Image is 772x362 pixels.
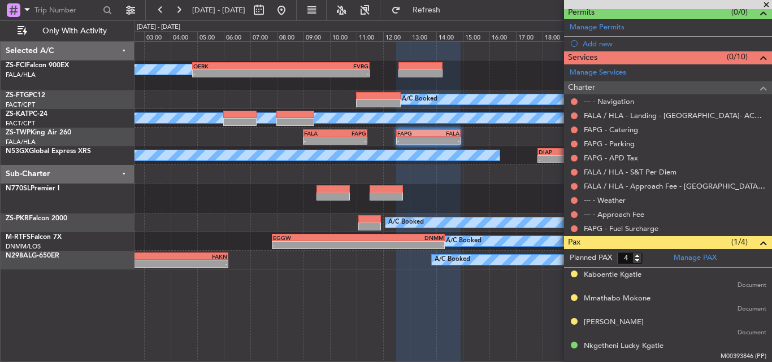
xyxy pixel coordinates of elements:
[568,6,595,19] span: Permits
[193,63,281,69] div: OERK
[584,167,676,177] a: FALA / HLA - S&T Per Diem
[738,328,766,338] span: Document
[738,304,766,314] span: Document
[428,130,459,137] div: FALA
[97,253,227,260] div: FAKN
[721,352,766,361] span: M00393846 (PP)
[6,185,31,192] span: N770SL
[144,31,171,41] div: 03:00
[388,214,424,231] div: A/C Booked
[273,242,358,248] div: -
[6,101,35,109] a: FACT/CPT
[6,185,59,192] a: N770SLPremier I
[137,23,180,32] div: [DATE] - [DATE]
[6,129,71,136] a: ZS-TWPKing Air 260
[584,97,634,106] a: --- - Navigation
[436,31,463,41] div: 14:00
[435,251,470,268] div: A/C Booked
[6,138,36,146] a: FALA/HLA
[584,153,638,163] a: FAPG - APD Tax
[584,181,766,191] a: FALA / HLA - Approach Fee - [GEOGRAPHIC_DATA]- ACC # 1800
[358,242,444,248] div: -
[543,31,569,41] div: 18:00
[584,293,650,304] div: Mmathabo Mokone
[568,51,597,64] span: Services
[6,62,26,69] span: ZS-FCI
[97,260,227,267] div: -
[6,234,62,241] a: M-RTFSFalcon 7X
[674,252,717,264] a: Manage PAX
[584,125,638,134] a: FAPG - Catering
[281,63,368,69] div: FVRG
[584,111,766,120] a: FALA / HLA - Landing - [GEOGRAPHIC_DATA]- ACC # 1800
[303,31,330,41] div: 09:00
[6,252,32,259] span: N298AL
[489,31,516,41] div: 16:00
[357,31,383,41] div: 11:00
[397,137,428,144] div: -
[6,242,41,251] a: DNMM/LOS
[277,31,303,41] div: 08:00
[584,269,641,281] div: Kaboentle Kgatle
[6,119,35,128] a: FACT/CPT
[250,31,277,41] div: 07:00
[34,2,99,19] input: Trip Number
[727,51,748,63] span: (0/10)
[330,31,357,41] div: 10:00
[6,111,29,117] span: ZS-KAT
[738,281,766,290] span: Document
[224,31,250,41] div: 06:00
[6,148,29,155] span: N53GX
[6,62,69,69] a: ZS-FCIFalcon 900EX
[358,234,444,241] div: DNMM
[568,81,595,94] span: Charter
[446,233,482,250] div: A/C Booked
[304,137,335,144] div: -
[6,148,91,155] a: N53GXGlobal Express XRS
[386,1,454,19] button: Refresh
[584,317,644,328] div: [PERSON_NAME]
[570,252,612,264] label: Planned PAX
[584,210,644,219] a: --- - Approach Fee
[583,39,766,49] div: Add new
[383,31,410,41] div: 12:00
[6,234,31,241] span: M-RTFS
[335,137,366,144] div: -
[731,6,748,18] span: (0/0)
[6,215,67,222] a: ZS-PKRFalcon 2000
[403,6,450,14] span: Refresh
[539,156,615,163] div: -
[731,236,748,248] span: (1/4)
[335,130,366,137] div: FAPG
[6,92,29,99] span: ZS-FTG
[397,130,428,137] div: FAPG
[516,31,543,41] div: 17:00
[402,91,437,108] div: A/C Booked
[6,92,45,99] a: ZS-FTGPC12
[428,137,459,144] div: -
[568,236,580,249] span: Pax
[410,31,436,41] div: 13:00
[273,234,358,241] div: EGGW
[6,129,31,136] span: ZS-TWP
[584,139,635,149] a: FAPG - Parking
[281,70,368,77] div: -
[6,111,47,117] a: ZS-KATPC-24
[171,31,197,41] div: 04:00
[539,149,615,155] div: DIAP
[192,5,245,15] span: [DATE] - [DATE]
[6,71,36,79] a: FALA/HLA
[12,22,123,40] button: Only With Activity
[463,31,489,41] div: 15:00
[29,27,119,35] span: Only With Activity
[584,195,626,205] a: --- - Weather
[570,67,626,78] a: Manage Services
[584,341,663,352] div: Nkgetheni Lucky Kgatle
[6,252,59,259] a: N298ALG-650ER
[584,224,658,233] a: FAPG - Fuel Surcharge
[570,22,624,33] a: Manage Permits
[193,70,281,77] div: -
[6,215,29,222] span: ZS-PKR
[197,31,224,41] div: 05:00
[304,130,335,137] div: FALA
